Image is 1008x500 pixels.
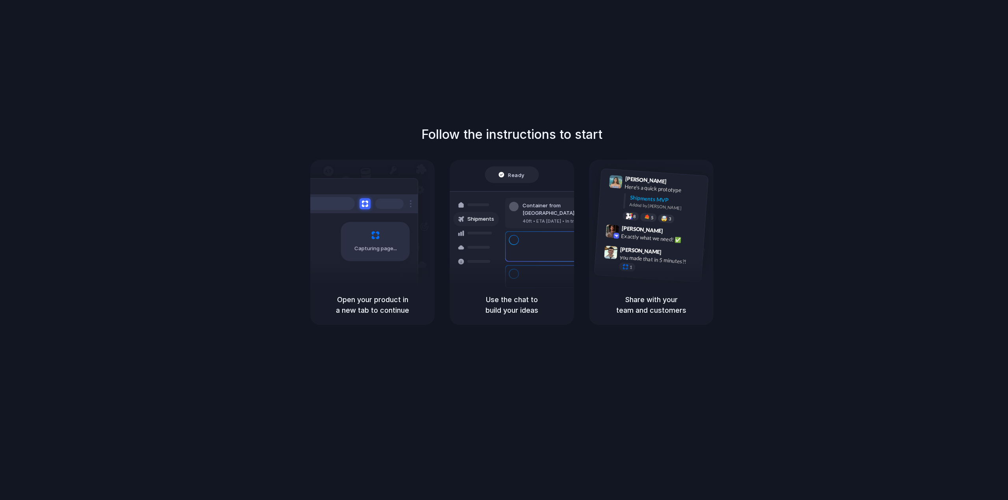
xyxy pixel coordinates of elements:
[459,294,565,315] h5: Use the chat to build your ideas
[619,253,698,266] div: you made that in 5 minutes?!
[621,232,700,245] div: Exactly what we need! ✅
[320,294,425,315] h5: Open your product in a new tab to continue
[467,215,494,223] span: Shipments
[523,218,608,225] div: 40ft • ETA [DATE] • In transit
[665,227,682,237] span: 9:42 AM
[624,183,703,196] div: Here's a quick prototype
[633,214,636,219] span: 8
[508,171,525,179] span: Ready
[630,194,702,207] div: Shipments MVP
[661,216,668,221] div: 🤯
[669,178,685,188] span: 9:41 AM
[354,245,398,253] span: Capturing page
[625,174,667,186] span: [PERSON_NAME]
[630,265,632,269] span: 1
[598,294,704,315] h5: Share with your team and customers
[651,216,654,220] span: 5
[621,224,663,235] span: [PERSON_NAME]
[664,249,680,258] span: 9:47 AM
[620,245,662,256] span: [PERSON_NAME]
[669,217,671,221] span: 3
[523,202,608,217] div: Container from [GEOGRAPHIC_DATA]
[629,201,702,213] div: Added by [PERSON_NAME]
[421,125,602,144] h1: Follow the instructions to start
